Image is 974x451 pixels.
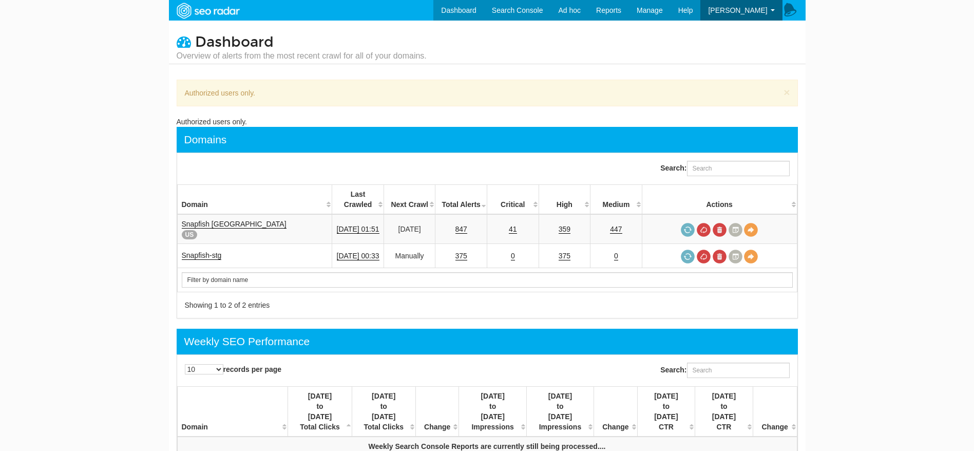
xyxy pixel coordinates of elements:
a: 375 [455,252,467,260]
th: 09/06/2025 to 09/12/2025 CTR : activate to sort column ascending [637,387,695,437]
th: Next Crawl: activate to sort column descending [384,185,435,215]
strong: Weekly Search Console Reports are currently still being processed.... [369,442,606,450]
span: Help [678,6,693,14]
a: View Domain Overview [744,250,758,264]
td: [DATE] [384,214,435,244]
div: Domains [184,132,227,147]
div: Authorized users only. [177,117,798,127]
input: Search [182,272,793,288]
th: Domain: activate to sort column ascending [177,387,288,437]
a: View Domain Overview [744,223,758,237]
th: Domain: activate to sort column ascending [177,185,332,215]
a: Crawl History [729,223,742,237]
span: Search Console [492,6,543,14]
a: Snapfish-stg [182,251,222,260]
a: 41 [509,225,517,234]
th: Medium: activate to sort column descending [590,185,642,215]
a: Delete most recent audit [713,223,727,237]
i:  [177,34,191,49]
a: Cancel in-progress audit [697,223,711,237]
span: Manage [637,6,663,14]
a: 447 [610,225,622,234]
th: High: activate to sort column descending [539,185,590,215]
th: Last Crawled: activate to sort column descending [332,185,384,215]
th: Change : activate to sort column ascending [753,387,797,437]
a: 0 [614,252,618,260]
th: 09/06/2025 to 09/12/2025 Impressions : activate to sort column ascending [459,387,526,437]
a: Cancel in-progress audit [697,250,711,264]
th: 09/13/2025 to 09/19/2025 Impressions : activate to sort column ascending [526,387,594,437]
div: Showing 1 to 2 of 2 entries [185,300,474,310]
th: 09/13/2025 to 09/19/2025 CTR : activate to sort column ascending [695,387,753,437]
span: [PERSON_NAME] [708,6,767,14]
a: Delete most recent audit [713,250,727,264]
th: 09/06/2025 to 09/12/2025 Total Clicks : activate to sort column descending [288,387,352,437]
label: records per page [185,364,282,374]
a: 0 [511,252,515,260]
a: 359 [559,225,570,234]
td: Manually [384,244,435,268]
span: Ad hoc [558,6,581,14]
span: Request a crawl [681,250,695,264]
th: Critical: activate to sort column descending [487,185,539,215]
th: Actions: activate to sort column ascending [642,185,797,215]
a: Request a crawl [681,223,695,237]
small: Overview of alerts from the most recent crawl for all of your domains. [177,50,427,62]
button: × [784,87,790,98]
label: Search: [660,363,789,378]
span: US [182,230,198,239]
th: 09/13/2025 to 09/19/2025 Total Clicks : activate to sort column ascending [352,387,415,437]
select: records per page [185,364,223,374]
a: 375 [559,252,570,260]
input: Search: [687,363,790,378]
a: 847 [455,225,467,234]
input: Search: [687,161,790,176]
a: [DATE] 00:33 [337,252,379,260]
div: Weekly SEO Performance [184,334,310,349]
th: Change : activate to sort column ascending [415,387,459,437]
div: Authorized users only. [177,80,798,106]
label: Search: [660,161,789,176]
span: Dashboard [195,33,274,51]
span: Reports [596,6,621,14]
a: Snapfish [GEOGRAPHIC_DATA] [182,220,287,229]
a: Crawl History [729,250,742,264]
img: SEORadar [173,2,243,20]
a: [DATE] 01:51 [337,225,379,234]
th: Total Alerts: activate to sort column ascending [435,185,487,215]
th: Change : activate to sort column ascending [594,387,637,437]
